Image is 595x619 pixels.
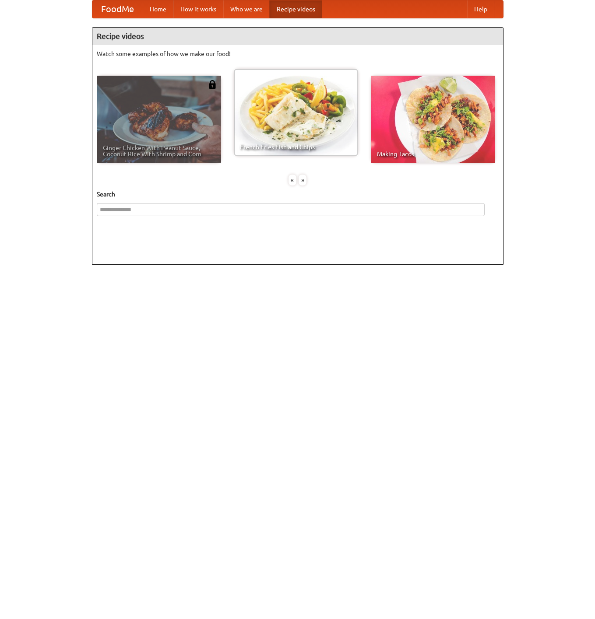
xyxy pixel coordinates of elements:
[240,144,352,150] span: French Fries Fish and Chips
[97,49,499,58] p: Watch some examples of how we make our food!
[208,80,217,89] img: 483408.png
[97,190,499,199] h5: Search
[299,175,306,185] div: »
[223,0,270,18] a: Who we are
[143,0,173,18] a: Home
[467,0,494,18] a: Help
[234,69,358,156] a: French Fries Fish and Chips
[173,0,223,18] a: How it works
[371,76,495,163] a: Making Tacos
[92,0,143,18] a: FoodMe
[289,175,296,185] div: «
[377,151,489,157] span: Making Tacos
[92,28,503,45] h4: Recipe videos
[270,0,322,18] a: Recipe videos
